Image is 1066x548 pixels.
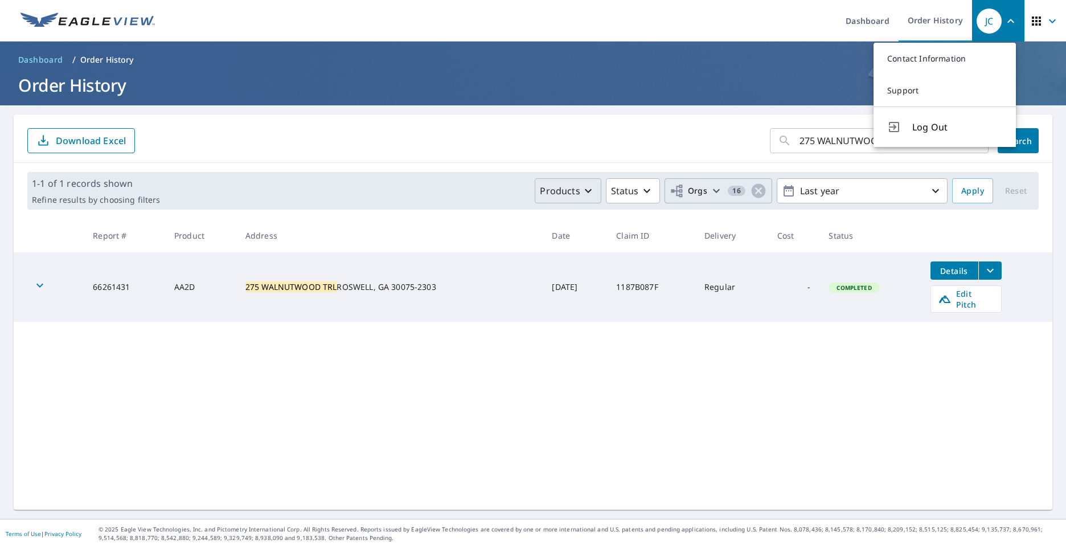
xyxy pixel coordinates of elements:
[952,178,993,203] button: Apply
[938,288,994,310] span: Edit Pitch
[535,178,601,203] button: Products
[1007,136,1030,146] span: Search
[978,261,1002,280] button: filesDropdownBtn-66261431
[768,219,819,252] th: Cost
[977,9,1002,34] div: JC
[236,219,543,252] th: Address
[84,219,165,252] th: Report #
[245,281,337,292] mark: 275 WALNUTWOOD TRL
[80,54,134,66] p: Order History
[32,177,160,190] p: 1-1 of 1 records shown
[245,281,534,293] div: ROSWELL, GA 30075-2303
[937,265,971,276] span: Details
[796,181,929,201] p: Last year
[56,134,126,147] p: Download Excel
[930,285,1002,313] a: Edit Pitch
[84,252,165,322] td: 66261431
[670,184,708,198] span: Orgs
[777,178,948,203] button: Last year
[607,252,695,322] td: 1187B087F
[14,73,1052,97] h1: Order History
[20,13,155,30] img: EV Logo
[607,219,695,252] th: Claim ID
[874,107,1016,147] button: Log Out
[72,53,76,67] li: /
[99,525,1060,542] p: © 2025 Eagle View Technologies, Inc. and Pictometry International Corp. All Rights Reserved. Repo...
[695,219,768,252] th: Delivery
[912,120,1002,134] span: Log Out
[14,51,68,69] a: Dashboard
[611,184,639,198] p: Status
[18,54,63,66] span: Dashboard
[819,219,921,252] th: Status
[695,252,768,322] td: Regular
[830,284,878,292] span: Completed
[728,187,745,195] span: 16
[606,178,660,203] button: Status
[14,51,1052,69] nav: breadcrumb
[44,530,81,538] a: Privacy Policy
[32,195,160,205] p: Refine results by choosing filters
[961,184,984,198] span: Apply
[930,261,978,280] button: detailsBtn-66261431
[665,178,772,203] button: Orgs16
[165,219,236,252] th: Product
[998,128,1039,153] button: Search
[6,530,41,538] a: Terms of Use
[874,75,1016,107] a: Support
[799,125,967,157] input: Address, Report #, Claim ID, etc.
[543,219,607,252] th: Date
[768,252,819,322] td: -
[165,252,236,322] td: AA2D
[543,252,607,322] td: [DATE]
[6,530,81,537] p: |
[874,43,1016,75] a: Contact Information
[27,128,135,153] button: Download Excel
[540,184,580,198] p: Products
